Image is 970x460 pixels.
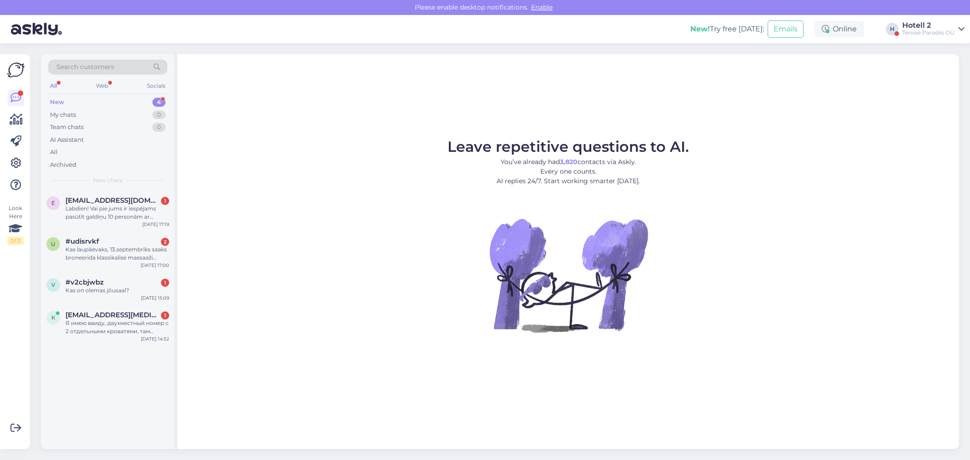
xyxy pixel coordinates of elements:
img: No Chat active [487,193,650,357]
div: 0 / 3 [7,237,24,245]
div: Look Here [7,204,24,245]
div: New [50,98,64,107]
b: New! [690,25,710,33]
span: Enable [528,3,555,11]
div: My chats [50,110,76,120]
span: v [51,281,55,288]
span: #udisrvkf [65,237,99,245]
div: Tervise Paradiis OÜ [902,29,955,36]
span: Search customers [56,62,114,72]
div: 0 [152,123,166,132]
div: H [886,23,899,35]
div: 1 [161,311,169,320]
span: u [51,240,55,247]
div: Socials [145,80,167,92]
span: k [51,314,55,321]
span: Leave repetitive questions to AI. [447,138,689,155]
div: 4 [152,98,166,107]
div: Team chats [50,123,84,132]
span: New chats [93,176,122,185]
div: 1 [161,197,169,205]
div: AI Assistant [50,135,84,145]
div: Labdien! Vai pie jums ir iespējams pasūtīt galdiņu 10 personām ar nelielām uzkodām un dzērieniem ... [65,205,169,221]
div: 2 [161,238,169,246]
div: All [50,148,58,157]
div: Kas on olemas jõusaal? [65,286,169,295]
div: 0 [152,110,166,120]
div: 1 [161,279,169,287]
div: Archived [50,160,76,170]
button: Emails [768,20,804,38]
img: Askly Logo [7,61,25,79]
b: 3,820 [560,158,578,166]
div: Hotell 2 [902,22,955,29]
p: You’ve already had contacts via Askly. Every one counts. AI replies 24/7. Start working smarter [... [447,157,689,186]
div: [DATE] 17:00 [141,262,169,269]
div: Я имею ввиду, двухместный номер с 2 отдельными кроватями, там можно добавить +1 взрослого человек... [65,319,169,335]
span: krassohhin.nikita@gmail.com [65,311,160,319]
span: e [51,200,55,206]
div: Online [814,21,864,37]
div: All [48,80,59,92]
a: Hotell 2Tervise Paradiis OÜ [902,22,965,36]
div: [DATE] 14:52 [141,335,169,342]
div: Web [94,80,110,92]
div: [DATE] 17:19 [142,221,169,228]
div: [DATE] 15:09 [141,295,169,301]
div: Try free [DATE]: [690,24,764,35]
span: #v2cbjwbz [65,278,104,286]
span: evita.millere-visa@inbox.lv [65,196,160,205]
div: Kas laupäevaks, 13.septembriks saaks broneerida klassikalise massaaži [PERSON_NAME]? [65,245,169,262]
